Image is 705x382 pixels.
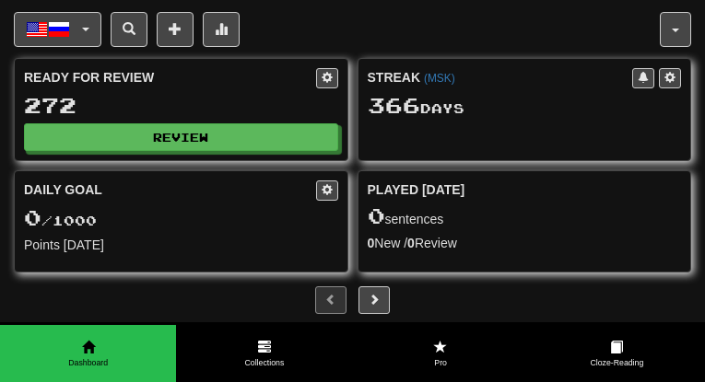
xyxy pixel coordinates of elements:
button: Search sentences [111,12,147,47]
div: sentences [368,204,682,228]
a: (MSK) [424,72,455,85]
div: New / Review [368,234,682,252]
strong: 0 [368,236,375,250]
span: 366 [368,92,420,118]
div: Points [DATE] [24,236,338,254]
strong: 0 [407,236,415,250]
span: Collections [176,357,352,369]
span: Cloze-Reading [529,357,705,369]
div: Ready for Review [24,68,316,87]
div: Day s [368,94,682,118]
span: 0 [24,204,41,230]
div: Daily Goal [24,180,316,201]
div: 272 [24,94,338,117]
span: Pro [353,357,529,369]
span: 0 [368,203,385,228]
div: Streak [368,68,633,87]
button: Review [24,123,338,151]
button: More stats [203,12,240,47]
span: Played [DATE] [368,180,465,199]
button: Add sentence to collection [157,12,194,47]
span: / 1000 [24,213,97,228]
